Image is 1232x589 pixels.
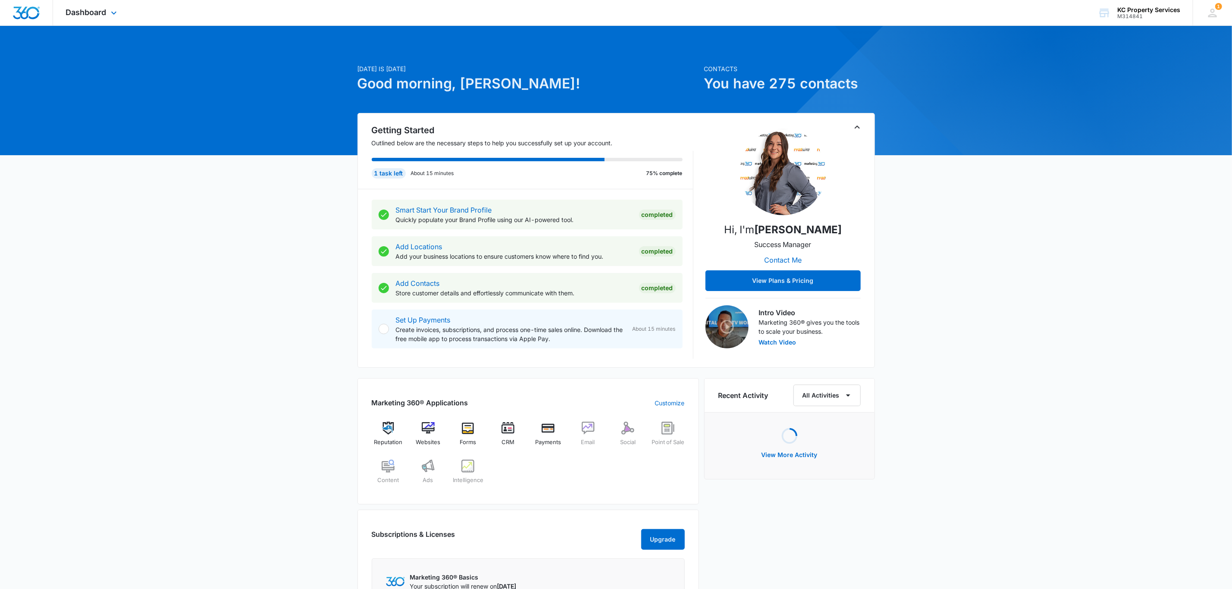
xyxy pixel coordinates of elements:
img: Marketing 360 Logo [386,577,405,586]
a: Set Up Payments [396,316,451,324]
div: account name [1117,6,1180,13]
a: Point of Sale [652,422,685,453]
span: Social [620,438,636,447]
span: Dashboard [66,8,107,17]
p: Contacts [704,64,875,73]
img: Intro Video [705,305,749,348]
div: notifications count [1215,3,1222,10]
p: Marketing 360® gives you the tools to scale your business. [759,318,861,336]
p: 75% complete [646,169,683,177]
span: Forms [460,438,476,447]
h6: Recent Activity [718,390,768,401]
a: Websites [411,422,445,453]
span: Ads [423,476,433,485]
a: CRM [492,422,525,453]
span: CRM [502,438,514,447]
p: Success Manager [755,239,812,250]
p: Quickly populate your Brand Profile using our AI-powered tool. [396,215,632,224]
button: View Plans & Pricing [705,270,861,291]
p: Marketing 360® Basics [410,573,517,582]
a: Customize [655,398,685,407]
a: Email [571,422,605,453]
a: Add Locations [396,242,442,251]
button: All Activities [793,385,861,406]
span: Intelligence [453,476,483,485]
a: Add Contacts [396,279,440,288]
button: Upgrade [641,529,685,550]
h1: Good morning, [PERSON_NAME]! [357,73,699,94]
a: Reputation [372,422,405,453]
p: Outlined below are the necessary steps to help you successfully set up your account. [372,138,693,147]
h1: You have 275 contacts [704,73,875,94]
p: Add your business locations to ensure customers know where to find you. [396,252,632,261]
h2: Getting Started [372,124,693,137]
button: Toggle Collapse [852,122,862,132]
h2: Marketing 360® Applications [372,398,468,408]
a: Social [611,422,645,453]
p: About 15 minutes [411,169,454,177]
a: Forms [451,422,485,453]
div: Completed [639,283,676,293]
span: Payments [535,438,561,447]
h2: Subscriptions & Licenses [372,529,455,546]
span: About 15 minutes [633,325,676,333]
span: Reputation [374,438,402,447]
div: Completed [639,210,676,220]
a: Intelligence [451,460,485,491]
div: 1 task left [372,168,406,179]
img: Allie Burns [740,129,826,215]
a: Ads [411,460,445,491]
p: Hi, I'm [724,222,842,238]
a: Content [372,460,405,491]
span: Email [581,438,595,447]
div: Completed [639,246,676,257]
span: Content [377,476,399,485]
span: 1 [1215,3,1222,10]
div: account id [1117,13,1180,19]
p: [DATE] is [DATE] [357,64,699,73]
button: Contact Me [756,250,810,270]
p: Store customer details and effortlessly communicate with them. [396,288,632,298]
a: Payments [532,422,565,453]
button: View More Activity [753,445,826,465]
strong: [PERSON_NAME] [754,223,842,236]
a: Smart Start Your Brand Profile [396,206,492,214]
button: Watch Video [759,339,796,345]
span: Point of Sale [652,438,684,447]
h3: Intro Video [759,307,861,318]
p: Create invoices, subscriptions, and process one-time sales online. Download the free mobile app t... [396,325,626,343]
span: Websites [416,438,440,447]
